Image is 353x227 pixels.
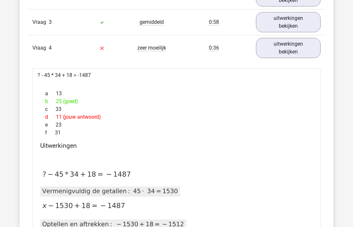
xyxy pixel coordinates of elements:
[45,129,55,137] span: f
[32,18,49,26] span: Vraag
[40,142,313,149] h4: Uitwerkingen
[45,113,56,121] span: d
[40,129,313,137] div: 31
[40,98,313,105] div: 25 (goed)
[209,45,219,51] span: 0:36
[45,90,56,98] span: a
[32,44,49,52] span: Vraag
[49,19,52,25] span: 3
[45,105,56,113] span: c
[40,90,313,98] div: 13
[45,98,56,105] span: b
[140,19,164,25] span: gemiddeld
[45,121,56,129] span: e
[256,38,321,58] a: uitwerkingen bekijken
[256,12,321,32] a: uitwerkingen bekijken
[209,19,219,25] span: 0:58
[49,45,52,51] span: 4
[137,45,166,51] span: zeer moeilijk
[40,121,313,129] div: 23
[40,105,313,113] div: 33
[40,113,313,121] div: 11 (jouw antwoord)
